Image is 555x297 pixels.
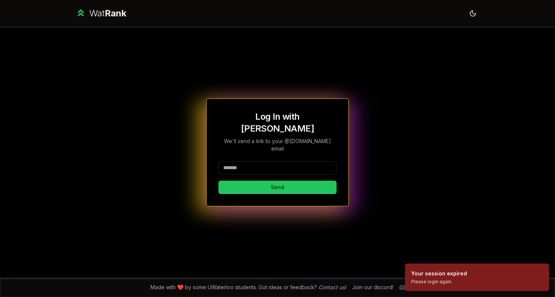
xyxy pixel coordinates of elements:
p: We'll send a link to your @[DOMAIN_NAME] email [218,138,337,152]
span: Made with ❤️ by some UWaterloo students. Got ideas or feedback? [150,284,346,291]
div: Please login again. [411,279,467,285]
h1: Log In with [PERSON_NAME] [218,111,337,135]
div: Join our discord! [352,284,393,291]
div: Your session expired [411,270,467,277]
div: Wat [89,7,126,19]
span: Rank [105,8,126,19]
a: Contact us! [318,284,346,290]
button: Send [218,181,337,194]
a: WatRank [75,7,126,19]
